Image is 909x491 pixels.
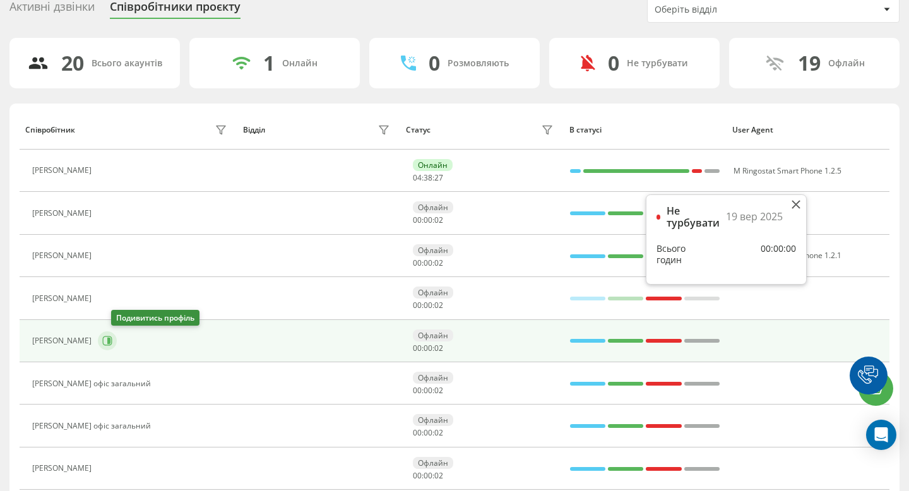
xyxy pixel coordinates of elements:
div: : : [413,301,443,310]
div: Офлайн [413,372,453,384]
span: 04 [413,172,422,183]
div: Не турбувати [627,58,688,69]
div: [PERSON_NAME] [32,464,95,473]
span: 00 [424,343,432,353]
span: 00 [413,300,422,311]
div: : : [413,429,443,437]
div: 00:00:00 [761,243,796,266]
div: : : [413,259,443,268]
div: Офлайн [413,287,453,299]
span: 00 [413,427,422,438]
div: User Agent [732,126,884,134]
div: Всього акаунтів [92,58,162,69]
div: Оберіть відділ [655,4,805,15]
span: 00 [424,427,432,438]
span: 02 [434,470,443,481]
div: 0 [429,51,440,75]
div: [PERSON_NAME] [32,251,95,260]
div: [PERSON_NAME] [32,209,95,218]
span: 02 [434,343,443,353]
div: : : [413,386,443,395]
div: : : [413,471,443,480]
div: В статусі [569,126,721,134]
div: : : [413,344,443,353]
span: 00 [413,385,422,396]
span: 00 [424,300,432,311]
div: 19 вер 2025 [726,211,783,223]
div: Офлайн [828,58,865,69]
span: 00 [413,257,422,268]
span: 00 [413,215,422,225]
div: Статус [406,126,431,134]
div: Офлайн [413,329,453,341]
div: : : [413,216,443,225]
div: [PERSON_NAME] [32,294,95,303]
div: Розмовляють [448,58,509,69]
div: Open Intercom Messenger [866,420,896,450]
div: 1 [263,51,275,75]
div: 19 [798,51,821,75]
div: 0 [608,51,619,75]
div: Не турбувати [667,205,721,228]
span: 00 [424,470,432,481]
span: 00 [413,343,422,353]
div: [PERSON_NAME] офіс загальний [32,379,154,388]
div: : : [413,174,443,182]
span: 27 [434,172,443,183]
span: 02 [434,257,443,268]
span: 00 [424,257,432,268]
div: [PERSON_NAME] офіс загальний [32,422,154,430]
div: Співробітник [25,126,75,134]
div: Офлайн [413,457,453,469]
span: 38 [424,172,432,183]
div: Всього годин [656,243,712,266]
span: 00 [413,470,422,481]
span: 02 [434,427,443,438]
div: Офлайн [413,201,453,213]
div: 20 [61,51,84,75]
span: 02 [434,385,443,396]
div: Онлайн [413,159,453,171]
div: Подивитись профіль [111,310,199,326]
div: Онлайн [282,58,318,69]
div: [PERSON_NAME] [32,336,95,345]
div: Офлайн [413,244,453,256]
div: [PERSON_NAME] [32,166,95,175]
div: Офлайн [413,414,453,426]
span: M Ringostat Smart Phone 1.2.5 [734,165,841,176]
span: 02 [434,215,443,225]
span: 00 [424,385,432,396]
span: 02 [434,300,443,311]
div: Відділ [243,126,265,134]
span: 00 [424,215,432,225]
